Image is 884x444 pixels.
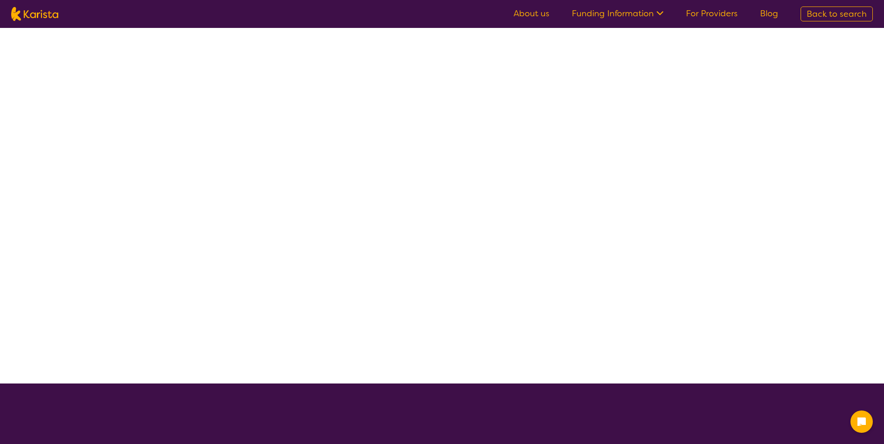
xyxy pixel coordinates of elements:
[801,7,873,21] a: Back to search
[514,8,549,19] a: About us
[760,8,778,19] a: Blog
[11,7,58,21] img: Karista logo
[686,8,738,19] a: For Providers
[572,8,664,19] a: Funding Information
[807,8,867,20] span: Back to search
